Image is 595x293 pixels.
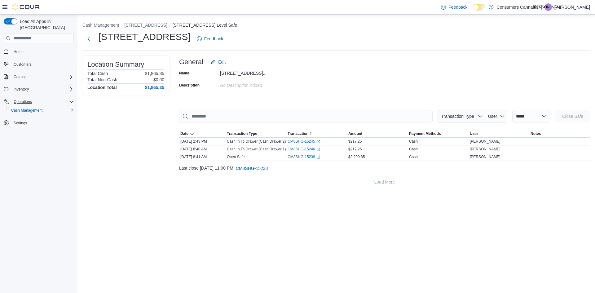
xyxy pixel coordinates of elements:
[179,83,200,88] label: Description
[220,80,303,88] div: No Description added
[409,139,418,144] div: Cash
[11,48,26,55] a: Home
[409,147,418,152] div: Cash
[438,110,485,122] button: Transaction Type
[470,147,500,152] span: [PERSON_NAME]
[153,77,164,82] p: $0.00
[485,110,507,122] button: User
[4,44,74,144] nav: Complex example
[555,110,590,122] button: Close Safe
[11,119,29,127] a: Settings
[408,130,469,137] button: Payment Methods
[179,145,226,153] div: [DATE] 8:48 AM
[470,139,500,144] span: [PERSON_NAME]
[286,130,347,137] button: Transaction #
[11,60,74,68] span: Customers
[14,62,32,67] span: Customers
[409,131,441,136] span: Payment Methods
[145,71,164,76] p: $1,865.35
[288,139,320,144] a: CM8SHG-15245External link
[470,154,500,159] span: [PERSON_NAME]
[14,74,26,79] span: Catalog
[227,131,257,136] span: Transaction Type
[531,131,541,136] span: Notes
[11,73,74,81] span: Catalog
[288,154,320,159] a: CM8SHG-15239External link
[227,154,245,159] p: Open Safe
[12,4,40,10] img: Cova
[348,131,362,136] span: Amount
[14,121,27,126] span: Settings
[288,147,320,152] a: CM8SHG-15240External link
[529,130,590,137] button: Notes
[441,114,474,119] span: Transaction Type
[99,31,191,43] h1: [STREET_ADDRESS]
[348,147,362,152] span: $217.25
[11,119,74,127] span: Settings
[497,3,539,11] p: Consumers Cannabis
[1,60,76,69] button: Customers
[82,23,119,28] button: Cash Management
[9,107,45,114] a: Cash Management
[288,131,311,136] span: Transaction #
[173,23,237,28] button: [STREET_ADDRESS] Level Safe
[11,98,34,105] button: Operations
[439,1,470,13] a: Feedback
[179,162,590,175] div: Last close [DATE] 11:00 PM
[1,73,76,81] button: Catalog
[316,140,320,144] svg: External link
[204,36,223,42] span: Feedback
[227,139,286,144] p: Cash In To Drawer (Cash Drawer 2)
[82,33,95,45] button: Next
[11,108,42,113] span: Cash Management
[87,71,108,76] h6: Total Cash
[87,61,144,68] h3: Location Summary
[208,56,228,68] button: Edit
[469,130,529,137] button: User
[14,99,32,104] span: Operations
[544,3,552,11] div: Julian Altomare-Leandro
[236,165,268,171] span: CM8SHG-15238
[554,3,590,11] p: [PERSON_NAME]
[226,130,286,137] button: Transaction Type
[179,71,189,76] label: Name
[11,61,34,68] a: Customers
[473,4,486,11] input: Dark Mode
[218,59,226,65] span: Edit
[348,154,365,159] span: $2,299.85
[562,113,583,119] span: Close Safe
[374,179,395,185] span: Load More
[9,107,74,114] span: Cash Management
[347,130,408,137] button: Amount
[179,110,433,122] input: This is a search bar. As you type, the results lower in the page will automatically filter.
[87,77,117,82] h6: Total Non-Cash
[194,33,226,45] a: Feedback
[17,18,74,31] span: Load All Apps in [GEOGRAPHIC_DATA]
[179,138,226,145] div: [DATE] 2:43 PM
[124,23,167,28] button: [STREET_ADDRESS]
[448,4,467,10] span: Feedback
[179,176,590,188] button: Load More
[533,3,564,11] span: [PERSON_NAME]
[488,114,497,119] span: User
[1,118,76,127] button: Settings
[233,162,271,175] button: CM8SHG-15238
[11,98,74,105] span: Operations
[11,86,31,93] button: Inventory
[348,139,362,144] span: $217.25
[179,130,226,137] button: Date
[1,97,76,106] button: Operations
[14,87,29,92] span: Inventory
[179,153,226,161] div: [DATE] 8:41 AM
[316,155,320,159] svg: External link
[1,47,76,56] button: Home
[409,154,418,159] div: Cash
[87,85,117,90] h4: Location Total
[179,58,203,66] h3: General
[227,147,286,152] p: Cash In To Drawer (Cash Drawer 1)
[6,106,76,115] button: Cash Management
[11,47,74,55] span: Home
[180,131,188,136] span: Date
[220,68,303,76] div: [STREET_ADDRESS]...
